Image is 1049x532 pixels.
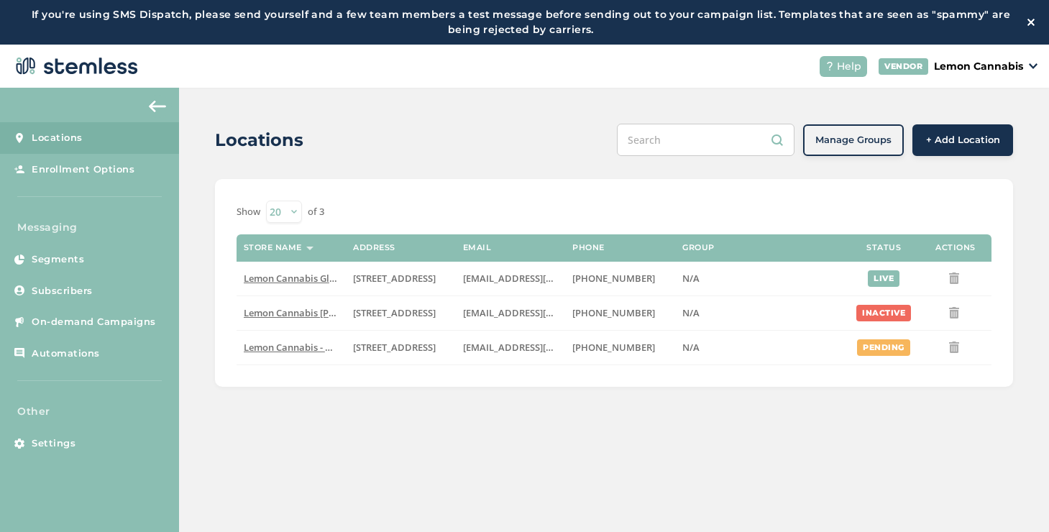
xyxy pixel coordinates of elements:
div: inactive [856,305,911,321]
span: Lemon Cannabis - Master List [244,341,375,354]
button: + Add Location [912,124,1013,156]
span: Lemon Cannabis Glenpool [244,272,360,285]
span: Lemon Cannabis [PERSON_NAME] [244,306,393,319]
label: Lemon Cannabis Glenpool [244,272,339,285]
span: [PHONE_NUMBER] [572,341,655,354]
span: Help [837,59,861,74]
label: Status [866,243,901,252]
label: (908) 566-7957 [572,307,668,319]
img: logo-dark-0685b13c.svg [12,52,138,81]
label: Show [237,205,260,219]
label: N/A [682,341,840,354]
span: Enrollment Options [32,162,134,177]
label: 12152 South Waco Avenue [353,341,449,354]
span: [EMAIL_ADDRESS][DOMAIN_NAME] [463,341,620,354]
span: [EMAIL_ADDRESS][DOMAIN_NAME] [463,306,620,319]
label: hello@lemoncannabis.com [463,307,559,319]
input: Search [617,124,794,156]
span: Manage Groups [815,133,892,147]
span: On-demand Campaigns [32,315,156,329]
label: If you're using SMS Dispatch, please send yourself and a few team members a test message before s... [14,7,1027,37]
span: [PHONE_NUMBER] [572,272,655,285]
img: icon-sort-1e1d7615.svg [306,247,313,250]
span: Locations [32,131,83,145]
span: Segments [32,252,84,267]
label: 12152 South Waco Avenue [353,272,449,285]
label: Lemon Cannabis Jenks [244,307,339,319]
label: Lemon Cannabis - Master List [244,341,339,354]
span: [STREET_ADDRESS] [353,272,436,285]
span: + Add Location [926,133,1000,147]
span: Automations [32,347,100,361]
label: Address [353,243,395,252]
label: of 3 [308,205,324,219]
h2: Locations [215,127,303,153]
div: pending [857,339,910,356]
label: Phone [572,243,605,252]
span: Subscribers [32,284,93,298]
img: icon-arrow-back-accent-c549486e.svg [149,101,166,112]
label: (908) 566-7957 [572,341,668,354]
label: N/A [682,272,840,285]
span: [PHONE_NUMBER] [572,306,655,319]
div: VENDOR [879,58,928,75]
label: hello@lemoncannabis.com [463,272,559,285]
span: [STREET_ADDRESS] [353,341,436,354]
span: [STREET_ADDRESS] [353,306,436,319]
label: Email [463,243,492,252]
label: N/A [682,307,840,319]
label: hello@lemoncannabis.com [463,341,559,354]
span: [EMAIL_ADDRESS][DOMAIN_NAME] [463,272,620,285]
iframe: Chat Widget [977,463,1049,532]
th: Actions [920,234,991,262]
button: Manage Groups [803,124,904,156]
img: icon-close-white-1ed751a3.svg [1027,19,1035,26]
label: (908) 566-7957 [572,272,668,285]
img: icon-help-white-03924b79.svg [825,62,834,70]
img: icon_down-arrow-small-66adaf34.svg [1029,63,1037,69]
label: Group [682,243,715,252]
div: live [868,270,899,287]
p: Lemon Cannabis [934,59,1023,74]
label: 629 Amherst Drive Northeast [353,307,449,319]
label: Store name [244,243,302,252]
span: Settings [32,436,75,451]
